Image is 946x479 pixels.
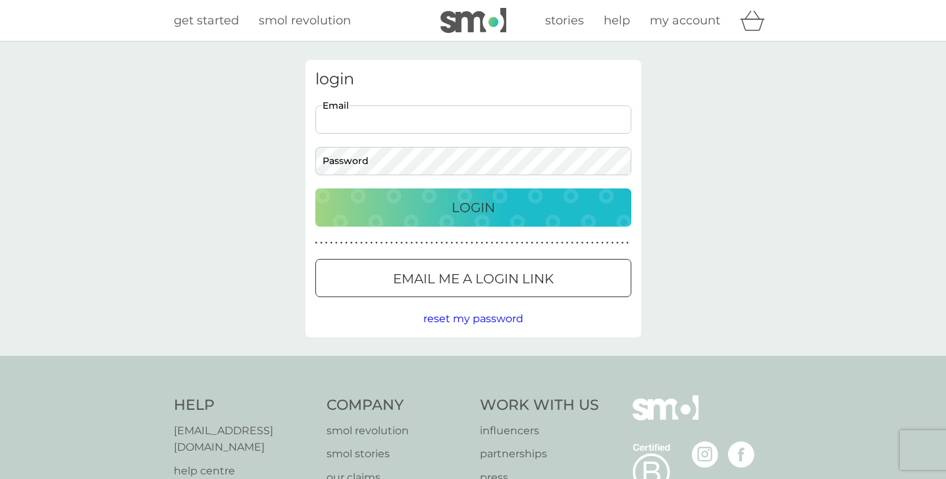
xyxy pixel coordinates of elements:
p: ● [490,240,493,246]
p: ● [465,240,468,246]
p: ● [350,240,353,246]
p: ● [415,240,418,246]
p: ● [481,240,483,246]
p: ● [436,240,438,246]
p: ● [526,240,529,246]
span: help [604,13,630,28]
span: smol revolution [259,13,351,28]
img: smol [633,395,698,440]
p: ● [561,240,564,246]
p: ● [381,240,383,246]
p: ● [511,240,513,246]
p: ● [591,240,594,246]
p: ● [621,240,624,246]
p: ● [461,240,463,246]
p: ● [541,240,544,246]
button: Login [315,188,631,227]
span: my account [650,13,720,28]
p: ● [551,240,554,246]
a: smol stories [327,445,467,463]
p: ● [581,240,584,246]
h4: Help [174,395,314,416]
button: reset my password [423,310,523,327]
p: ● [385,240,388,246]
p: ● [471,240,473,246]
span: stories [545,13,584,28]
p: ● [616,240,619,246]
p: ● [501,240,504,246]
p: ● [546,240,548,246]
a: smol revolution [259,11,351,30]
p: ● [396,240,398,246]
p: ● [476,240,479,246]
a: help [604,11,630,30]
p: ● [431,240,433,246]
p: ● [340,240,343,246]
p: ● [320,240,323,246]
a: get started [174,11,239,30]
p: ● [345,240,348,246]
p: ● [315,240,318,246]
span: reset my password [423,312,523,325]
img: smol [440,8,506,33]
h4: Company [327,395,467,416]
p: ● [486,240,488,246]
p: ● [606,240,609,246]
p: ● [566,240,569,246]
a: smol revolution [327,422,467,439]
p: ● [360,240,363,246]
p: ● [335,240,338,246]
p: ● [586,240,589,246]
p: ● [370,240,373,246]
a: influencers [480,422,599,439]
p: ● [375,240,378,246]
p: ● [330,240,332,246]
p: ● [410,240,413,246]
p: ● [611,240,614,246]
p: ● [596,240,599,246]
button: Email me a login link [315,259,631,297]
p: ● [556,240,559,246]
span: get started [174,13,239,28]
p: ● [365,240,368,246]
a: stories [545,11,584,30]
img: visit the smol Instagram page [692,441,718,468]
a: [EMAIL_ADDRESS][DOMAIN_NAME] [174,422,314,456]
p: ● [355,240,358,246]
p: ● [440,240,443,246]
a: my account [650,11,720,30]
p: ● [626,240,629,246]
a: partnerships [480,445,599,463]
p: ● [496,240,498,246]
p: ● [576,240,579,246]
p: ● [456,240,458,246]
div: basket [740,7,773,34]
p: ● [325,240,328,246]
h3: login [315,70,631,89]
h4: Work With Us [480,395,599,416]
p: ● [421,240,423,246]
p: ● [446,240,448,246]
p: Email me a login link [393,268,554,289]
p: ● [531,240,533,246]
p: ● [400,240,403,246]
p: ● [506,240,508,246]
img: visit the smol Facebook page [728,441,754,468]
p: ● [571,240,573,246]
p: ● [521,240,523,246]
p: ● [601,240,604,246]
p: ● [425,240,428,246]
p: ● [450,240,453,246]
p: ● [516,240,519,246]
p: ● [406,240,408,246]
p: Login [452,197,495,218]
p: ● [536,240,539,246]
p: ● [390,240,393,246]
